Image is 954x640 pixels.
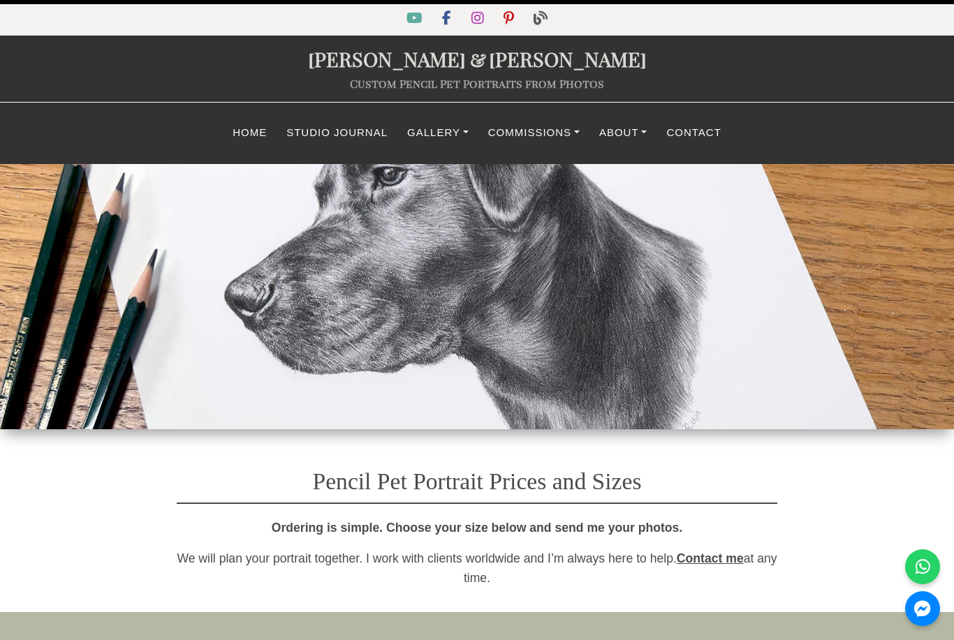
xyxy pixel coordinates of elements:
a: WhatsApp [905,549,940,584]
span: & [466,45,489,72]
a: Messenger [905,591,940,626]
a: Home [223,119,277,147]
a: YouTube [398,13,434,25]
a: Contact me [677,551,744,565]
a: Instagram [463,13,495,25]
a: Gallery [397,119,478,147]
a: Contact [656,119,731,147]
a: Pinterest [495,13,525,25]
h1: Pencil Pet Portrait Prices and Sizes [177,447,777,504]
a: Custom Pencil Pet Portraits from Photos [350,76,604,91]
a: Commissions [478,119,589,147]
p: We will plan your portrait together. I work with clients worldwide and I’m always here to help. a... [177,549,777,588]
a: About [589,119,657,147]
a: Blog [525,13,556,25]
p: Ordering is simple. Choose your size below and send me your photos. [177,518,777,537]
a: [PERSON_NAME]&[PERSON_NAME] [308,45,647,72]
a: Studio Journal [277,119,397,147]
a: Facebook [434,13,462,25]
